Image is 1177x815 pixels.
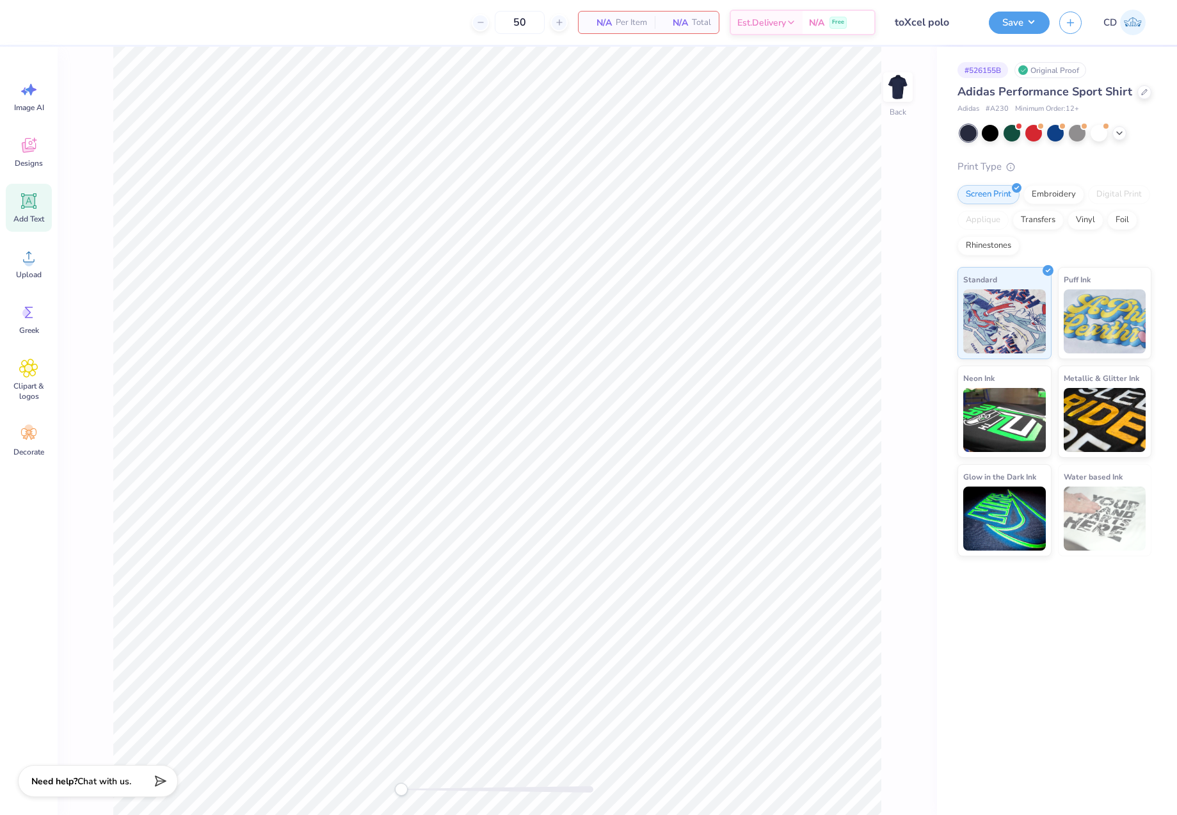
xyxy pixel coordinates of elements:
span: Clipart & logos [8,381,50,401]
span: # A230 [986,104,1009,115]
span: Total [692,16,711,29]
img: Standard [963,289,1046,353]
img: Back [885,74,911,100]
span: N/A [662,16,688,29]
span: Chat with us. [77,775,131,787]
span: Designs [15,158,43,168]
div: Accessibility label [395,783,408,796]
div: Original Proof [1014,62,1086,78]
span: Puff Ink [1064,273,1091,286]
span: Greek [19,325,39,335]
div: Back [890,106,906,118]
img: Water based Ink [1064,487,1146,551]
div: Vinyl [1068,211,1103,230]
span: Glow in the Dark Ink [963,470,1036,483]
span: Adidas [957,104,979,115]
input: Untitled Design [885,10,979,35]
img: Puff Ink [1064,289,1146,353]
div: Rhinestones [957,236,1020,255]
span: N/A [809,16,824,29]
span: Minimum Order: 12 + [1015,104,1079,115]
span: CD [1103,15,1117,30]
div: Foil [1107,211,1137,230]
span: Metallic & Glitter Ink [1064,371,1139,385]
span: Est. Delivery [737,16,786,29]
span: Per Item [616,16,647,29]
div: # 526155B [957,62,1008,78]
span: Image AI [14,102,44,113]
span: Decorate [13,447,44,457]
div: Transfers [1013,211,1064,230]
div: Screen Print [957,185,1020,204]
span: Water based Ink [1064,470,1123,483]
button: Save [989,12,1050,34]
span: Standard [963,273,997,286]
div: Applique [957,211,1009,230]
input: – – [495,11,545,34]
span: N/A [586,16,612,29]
div: Digital Print [1088,185,1150,204]
span: Add Text [13,214,44,224]
span: Upload [16,270,42,280]
img: Neon Ink [963,388,1046,452]
span: Free [832,18,844,27]
span: Adidas Performance Sport Shirt [957,84,1132,99]
img: Glow in the Dark Ink [963,487,1046,551]
strong: Need help? [31,775,77,787]
img: Metallic & Glitter Ink [1064,388,1146,452]
img: Cedric Diasanta [1120,10,1146,35]
a: CD [1098,10,1151,35]
span: Neon Ink [963,371,995,385]
div: Print Type [957,159,1151,174]
div: Embroidery [1023,185,1084,204]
